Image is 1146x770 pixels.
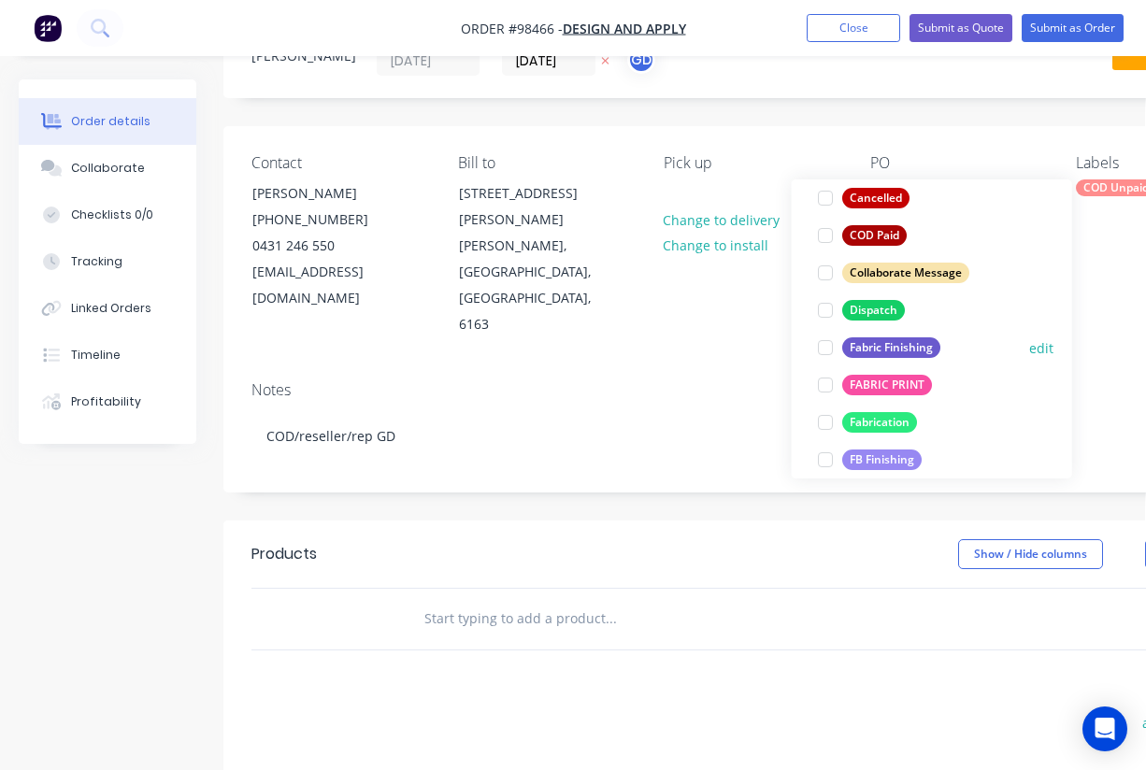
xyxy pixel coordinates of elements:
button: Close [807,14,900,42]
div: Fabrication [842,412,917,433]
div: Bill to [458,154,635,172]
span: Order #98466 - [461,20,563,37]
button: Show / Hide columns [958,539,1103,569]
button: Timeline [19,332,196,378]
button: Dispatch [810,297,912,323]
button: Profitability [19,378,196,425]
div: Fabric Finishing [842,337,940,358]
div: FABRIC PRINT [842,375,932,395]
button: Fabric Finishing [810,335,948,361]
div: Dispatch [842,300,905,321]
button: COD Paid [810,222,914,249]
button: Collaborate [19,145,196,192]
button: Fabrication [810,409,924,435]
div: Contact [251,154,428,172]
a: Design and Apply [563,20,686,37]
div: Tracking [71,253,122,270]
button: Submit as Quote [910,14,1012,42]
button: GD [627,46,655,74]
div: Linked Orders [71,300,151,317]
div: [EMAIL_ADDRESS][DOMAIN_NAME] [252,259,408,311]
div: [PERSON_NAME], [GEOGRAPHIC_DATA], [GEOGRAPHIC_DATA], 6163 [459,233,614,337]
div: Profitability [71,393,141,410]
button: FABRIC PRINT [810,372,939,398]
div: FB Finishing [842,449,922,470]
div: [PHONE_NUMBER] [252,207,408,233]
button: Submit as Order [1022,14,1124,42]
button: Linked Orders [19,285,196,332]
button: Tracking [19,238,196,285]
button: Change to delivery [653,207,790,232]
div: Collaborate Message [842,263,969,283]
div: COD Paid [842,225,907,246]
button: Collaborate Message [810,260,977,286]
button: Cancelled [810,185,917,211]
div: [PERSON_NAME][PHONE_NUMBER]0431 246 550[EMAIL_ADDRESS][DOMAIN_NAME] [236,179,423,312]
button: Checklists 0/0 [19,192,196,238]
div: [STREET_ADDRESS][PERSON_NAME][PERSON_NAME], [GEOGRAPHIC_DATA], [GEOGRAPHIC_DATA], 6163 [443,179,630,338]
div: PO [870,154,1047,172]
button: edit [1029,338,1053,358]
div: Pick up [664,154,840,172]
div: Timeline [71,347,121,364]
button: Order details [19,98,196,145]
div: 0431 246 550 [252,233,408,259]
input: Start typing to add a product... [423,600,797,637]
button: FB Finishing [810,447,929,473]
button: Change to install [653,233,779,258]
div: [STREET_ADDRESS][PERSON_NAME] [459,180,614,233]
div: Open Intercom Messenger [1082,706,1127,751]
div: [PERSON_NAME] [252,180,408,207]
div: Collaborate [71,160,145,177]
div: Cancelled [842,188,910,208]
div: Checklists 0/0 [71,207,153,223]
img: Factory [34,14,62,42]
div: Products [251,543,317,565]
div: Order details [71,113,150,130]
